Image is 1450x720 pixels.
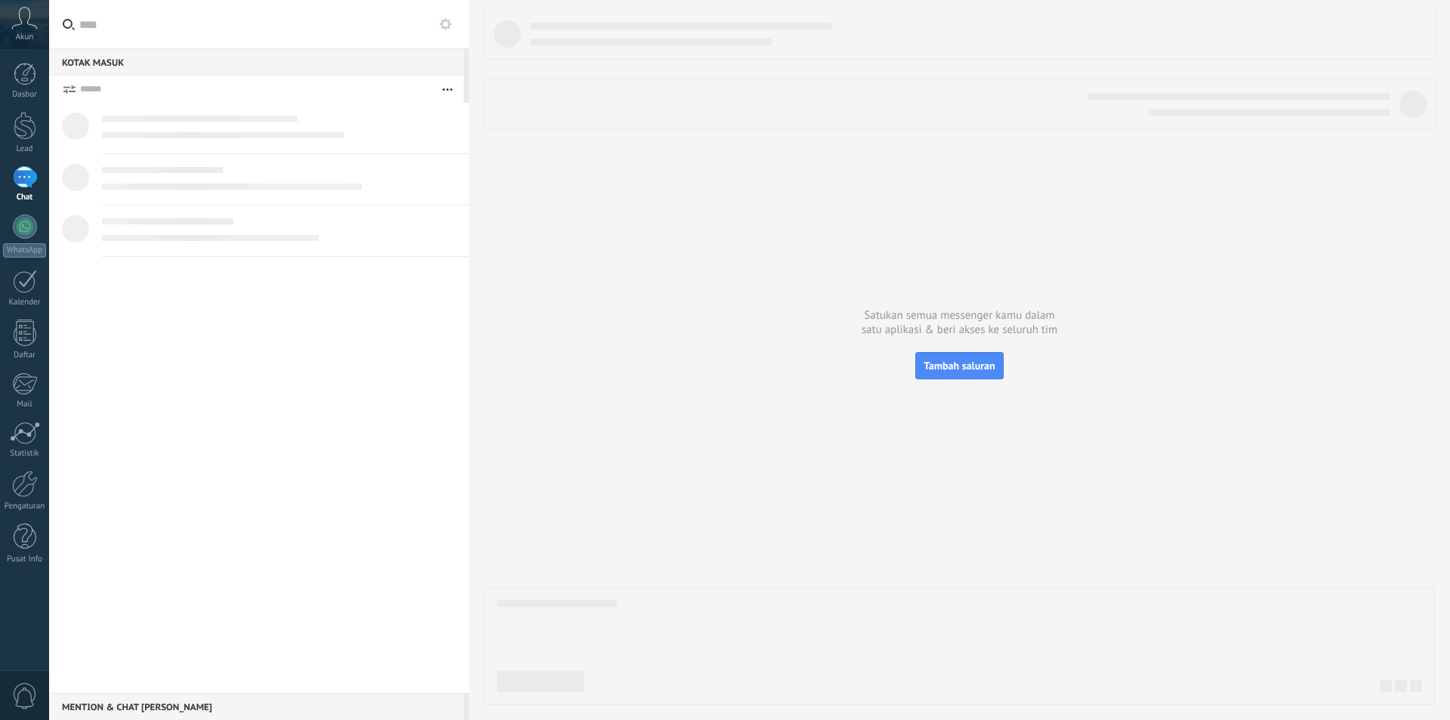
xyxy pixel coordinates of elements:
[3,193,47,202] div: Chat
[3,555,47,564] div: Pusat Info
[3,449,47,459] div: Statistik
[915,352,1003,379] button: Tambah saluran
[16,32,34,42] span: Akun
[49,693,464,720] div: Mention & Chat [PERSON_NAME]
[3,400,47,409] div: Mail
[924,359,995,372] span: Tambah saluran
[3,351,47,360] div: Daftar
[3,243,46,258] div: WhatsApp
[3,502,47,511] div: Pengaturan
[3,90,47,100] div: Dasbor
[3,298,47,307] div: Kalender
[3,144,47,154] div: Lead
[49,48,464,76] div: Kotak masuk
